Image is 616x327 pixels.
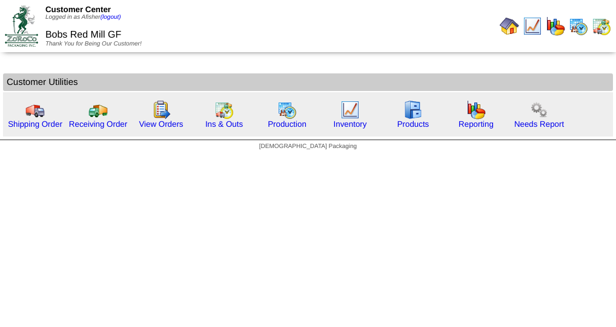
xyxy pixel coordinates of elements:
[69,120,127,129] a: Receiving Order
[466,100,486,120] img: graph.gif
[403,100,423,120] img: cabinet.gif
[523,16,542,36] img: line_graph.gif
[268,120,306,129] a: Production
[592,16,611,36] img: calendarinout.gif
[8,120,62,129] a: Shipping Order
[45,5,111,14] span: Customer Center
[25,100,45,120] img: truck.gif
[514,120,564,129] a: Needs Report
[500,16,519,36] img: home.gif
[139,120,183,129] a: View Orders
[277,100,297,120] img: calendarprod.gif
[151,100,171,120] img: workorder.gif
[529,100,549,120] img: workflow.png
[5,5,38,46] img: ZoRoCo_Logo(Green%26Foil)%20jpg.webp
[45,30,121,40] span: Bobs Red Mill GF
[45,14,121,21] span: Logged in as Afisher
[340,100,360,120] img: line_graph.gif
[334,120,367,129] a: Inventory
[397,120,429,129] a: Products
[546,16,565,36] img: graph.gif
[45,41,142,47] span: Thank You for Being Our Customer!
[459,120,494,129] a: Reporting
[101,14,121,21] a: (logout)
[205,120,243,129] a: Ins & Outs
[88,100,108,120] img: truck2.gif
[259,143,357,150] span: [DEMOGRAPHIC_DATA] Packaging
[214,100,234,120] img: calendarinout.gif
[3,73,613,91] td: Customer Utilities
[569,16,588,36] img: calendarprod.gif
